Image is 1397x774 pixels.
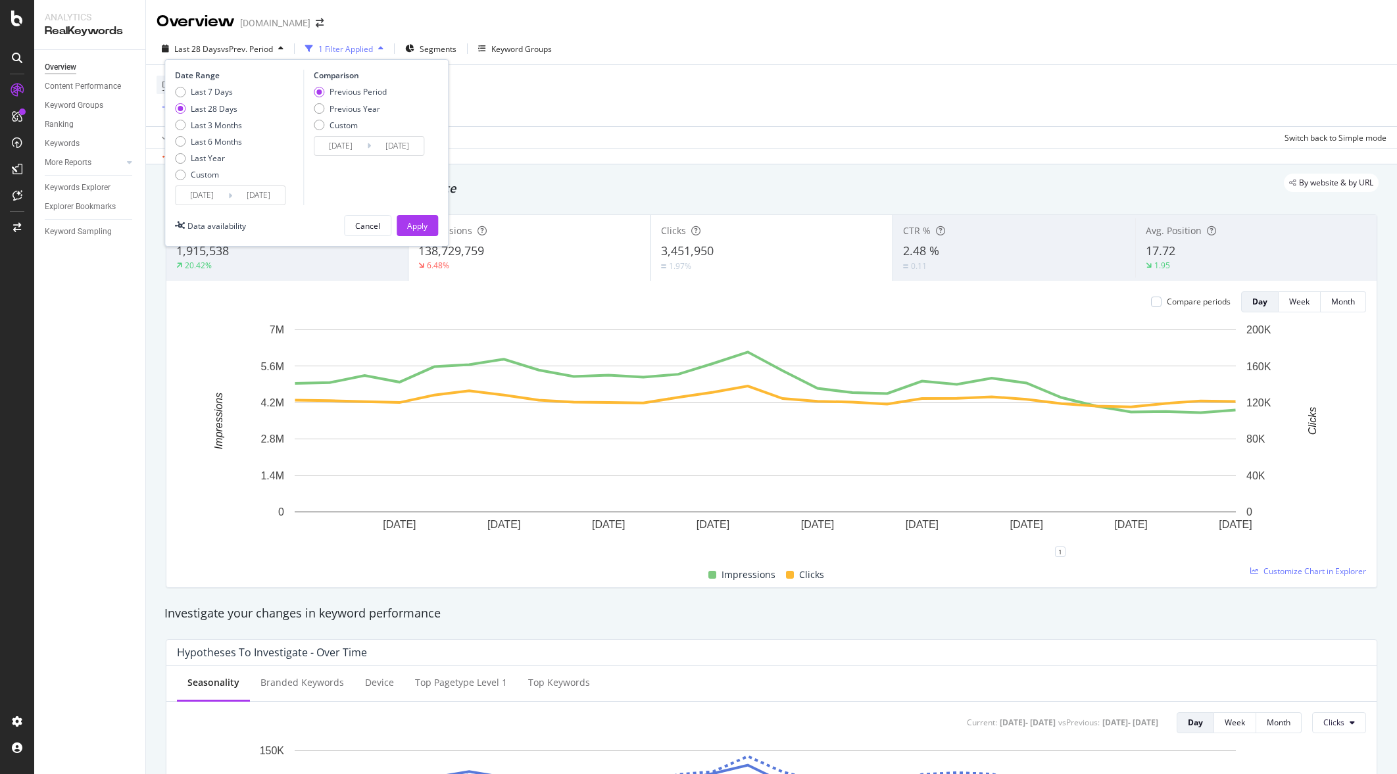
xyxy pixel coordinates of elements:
[1323,717,1344,728] span: Clicks
[175,70,300,81] div: Date Range
[164,605,1379,622] div: Investigate your changes in keyword performance
[45,156,123,170] a: More Reports
[330,120,358,131] div: Custom
[191,153,225,164] div: Last Year
[45,137,136,151] a: Keywords
[314,70,428,81] div: Comparison
[1279,291,1321,312] button: Week
[175,86,242,97] div: Last 7 Days
[45,99,136,112] a: Keyword Groups
[1146,243,1175,258] span: 17.72
[1284,174,1379,192] div: legacy label
[1246,506,1252,518] text: 0
[314,86,387,97] div: Previous Period
[407,220,428,231] div: Apply
[1188,717,1203,728] div: Day
[427,260,449,271] div: 6.48%
[45,60,136,74] a: Overview
[45,24,135,39] div: RealKeywords
[1285,132,1386,143] div: Switch back to Simple mode
[722,567,775,583] span: Impressions
[221,43,273,55] span: vs Prev. Period
[1167,296,1231,307] div: Compare periods
[491,43,552,55] div: Keyword Groups
[45,200,116,214] div: Explorer Bookmarks
[1246,324,1271,335] text: 200K
[1263,566,1366,577] span: Customize Chart in Explorer
[415,676,507,689] div: Top pagetype Level 1
[1000,717,1056,728] div: [DATE] - [DATE]
[1241,291,1279,312] button: Day
[157,127,195,148] button: Apply
[314,103,387,114] div: Previous Year
[344,215,391,236] button: Cancel
[1289,296,1310,307] div: Week
[1299,179,1373,187] span: By website & by URL
[330,103,380,114] div: Previous Year
[473,38,557,59] button: Keyword Groups
[45,181,136,195] a: Keywords Explorer
[191,136,242,147] div: Last 6 Months
[175,153,242,164] div: Last Year
[397,215,438,236] button: Apply
[260,433,284,445] text: 2.8M
[1219,519,1252,530] text: [DATE]
[45,80,136,93] a: Content Performance
[177,323,1354,552] svg: A chart.
[187,220,246,231] div: Data availability
[1321,291,1366,312] button: Month
[1250,566,1366,577] a: Customize Chart in Explorer
[314,137,367,155] input: Start Date
[661,224,686,237] span: Clicks
[903,264,908,268] img: Equal
[157,38,289,59] button: Last 28 DaysvsPrev. Period
[45,225,112,239] div: Keyword Sampling
[365,676,394,689] div: Device
[1331,296,1355,307] div: Month
[1252,296,1267,307] div: Day
[906,519,939,530] text: [DATE]
[1256,712,1302,733] button: Month
[1267,717,1290,728] div: Month
[1246,433,1265,445] text: 80K
[260,676,344,689] div: Branded Keywords
[420,43,456,55] span: Segments
[383,519,416,530] text: [DATE]
[260,745,285,756] text: 150K
[185,260,212,271] div: 20.42%
[260,397,284,408] text: 4.2M
[175,120,242,131] div: Last 3 Months
[45,137,80,151] div: Keywords
[45,225,136,239] a: Keyword Sampling
[45,60,76,74] div: Overview
[1225,717,1245,728] div: Week
[45,11,135,24] div: Analytics
[314,120,387,131] div: Custom
[176,186,228,205] input: Start Date
[191,169,219,180] div: Custom
[45,181,110,195] div: Keywords Explorer
[240,16,310,30] div: [DOMAIN_NAME]
[661,243,714,258] span: 3,451,950
[1114,519,1147,530] text: [DATE]
[191,120,242,131] div: Last 3 Months
[669,260,691,272] div: 1.97%
[1246,397,1271,408] text: 120K
[528,676,590,689] div: Top Keywords
[1055,546,1066,557] div: 1
[45,118,74,132] div: Ranking
[175,103,242,114] div: Last 28 Days
[1010,519,1043,530] text: [DATE]
[418,243,484,258] span: 138,729,759
[45,80,121,93] div: Content Performance
[1307,407,1318,435] text: Clicks
[45,99,103,112] div: Keyword Groups
[697,519,729,530] text: [DATE]
[318,43,373,55] div: 1 Filter Applied
[187,676,239,689] div: Seasonality
[967,717,997,728] div: Current:
[191,86,233,97] div: Last 7 Days
[45,156,91,170] div: More Reports
[260,470,284,481] text: 1.4M
[400,38,462,59] button: Segments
